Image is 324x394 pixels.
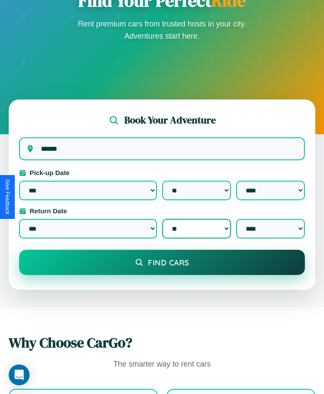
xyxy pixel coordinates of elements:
p: The smarter way to rent cars [9,358,315,371]
h2: Book Your Adventure [124,113,216,127]
h2: Why Choose CarGo? [9,333,315,352]
label: Return Date [19,207,305,215]
button: Find Cars [19,250,305,275]
label: Pick-up Date [19,169,305,176]
div: Give Feedback [4,179,10,215]
div: Open Intercom Messenger [9,364,30,385]
p: Rent premium cars from trusted hosts in your city. Adventures start here. [75,18,249,42]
